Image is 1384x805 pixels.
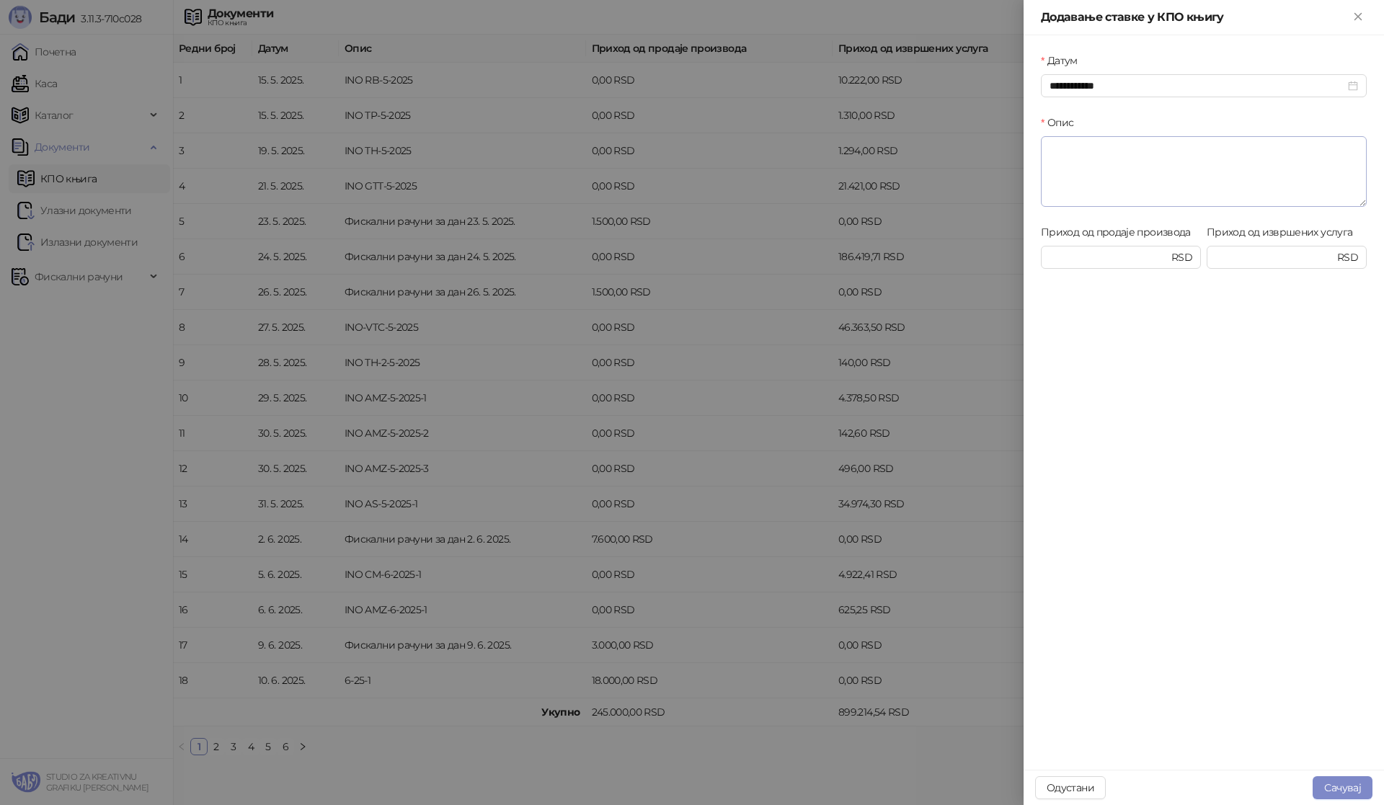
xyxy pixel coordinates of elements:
[1337,249,1358,265] span: RSD
[1313,776,1372,799] button: Сачувај
[1041,115,1083,130] label: Опис
[1041,224,1199,240] label: Приход од продаје производа
[1041,136,1367,207] textarea: Опис
[1041,53,1086,68] label: Датум
[1050,78,1345,94] input: Датум
[1041,9,1349,26] div: Додавање ставке у КПО књигу
[1171,249,1192,265] span: RSD
[1349,9,1367,26] button: Close
[1215,249,1334,265] input: Приход од извршених услуга
[1035,776,1106,799] button: Одустани
[1207,224,1362,240] label: Приход од извршених услуга
[1050,249,1168,265] input: Приход од продаје производа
